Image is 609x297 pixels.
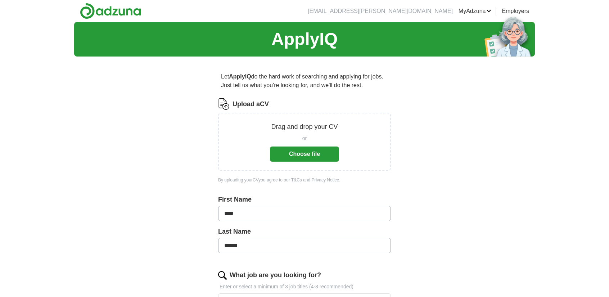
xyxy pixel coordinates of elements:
[308,7,453,15] li: [EMAIL_ADDRESS][PERSON_NAME][DOMAIN_NAME]
[80,3,141,19] img: Adzuna logo
[229,73,251,80] strong: ApplyIQ
[271,122,338,132] p: Drag and drop your CV
[270,147,339,162] button: Choose file
[271,26,338,52] h1: ApplyIQ
[218,98,230,110] img: CV Icon
[233,99,269,109] label: Upload a CV
[218,177,391,183] div: By uploading your CV you agree to our and .
[230,270,321,280] label: What job are you looking for?
[218,271,227,280] img: search.png
[502,7,529,15] a: Employers
[218,69,391,93] p: Let do the hard work of searching and applying for jobs. Just tell us what you're looking for, an...
[218,195,391,204] label: First Name
[291,177,302,183] a: T&Cs
[459,7,492,15] a: MyAdzuna
[312,177,339,183] a: Privacy Notice
[218,283,391,291] p: Enter or select a minimum of 3 job titles (4-8 recommended)
[302,135,307,142] span: or
[218,227,391,237] label: Last Name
